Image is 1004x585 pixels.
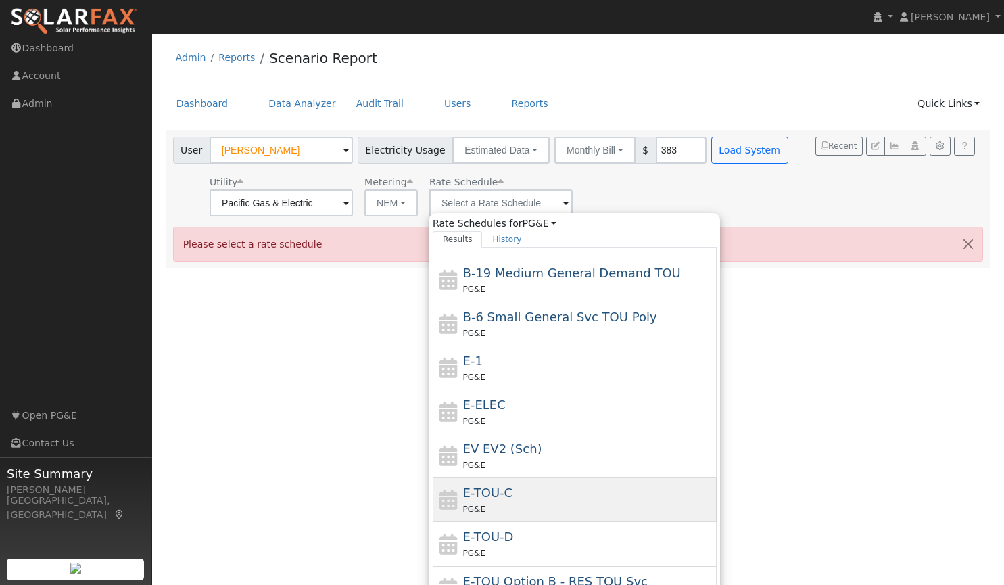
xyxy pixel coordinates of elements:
span: E-TOU-C [463,486,513,500]
a: Quick Links [907,91,990,116]
div: Metering [364,175,418,189]
span: PG&E [463,505,485,514]
span: Alias: None [429,177,504,187]
button: Close [954,227,982,260]
span: E-TOU-D [463,530,514,544]
a: Reports [218,52,255,63]
img: retrieve [70,563,81,574]
a: Help Link [954,137,975,156]
a: Map [114,509,126,520]
button: Recent [815,137,863,156]
span: Please select a rate schedule [183,239,322,250]
button: Login As [905,137,926,156]
img: SolarFax [10,7,137,36]
span: PG&E [463,417,485,426]
input: Select a User [210,137,353,164]
span: PG&E [463,461,485,470]
input: Select a Rate Schedule [429,189,573,216]
button: NEM [364,189,418,216]
span: E-ELEC [463,398,506,412]
span: B-6 Small General Service TOU Poly Phase [463,310,657,324]
span: Electricity Usage [358,137,453,164]
button: Settings [930,137,951,156]
input: Select a Utility [210,189,353,216]
a: Dashboard [166,91,239,116]
button: Multi-Series Graph [884,137,905,156]
span: PG&E [463,373,485,382]
span: PG&E [463,329,485,338]
button: Edit User [866,137,885,156]
span: PG&E [463,285,485,294]
div: [GEOGRAPHIC_DATA], [GEOGRAPHIC_DATA] [7,494,145,522]
div: [PERSON_NAME] [7,483,145,497]
a: History [482,231,531,248]
div: Utility [210,175,353,189]
button: Monthly Bill [554,137,636,164]
span: Electric Vehicle EV2 (Sch) [463,442,542,456]
span: Rate Schedules for [433,216,556,231]
span: PG&E [463,241,485,250]
span: Site Summary [7,465,145,483]
a: PG&E [523,218,557,229]
a: Scenario Report [269,50,377,66]
a: Audit Trail [346,91,414,116]
button: Load System [711,137,788,164]
a: Data Analyzer [258,91,346,116]
a: Reports [502,91,558,116]
a: Users [434,91,481,116]
a: Results [433,231,483,248]
span: $ [635,137,656,164]
span: User [173,137,210,164]
span: E-1 [463,354,483,368]
button: Estimated Data [452,137,550,164]
a: Admin [176,52,206,63]
span: B-19 Medium General Demand TOU (Secondary) Mandatory [463,266,681,280]
span: [PERSON_NAME] [911,11,990,22]
span: PG&E [463,548,485,558]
